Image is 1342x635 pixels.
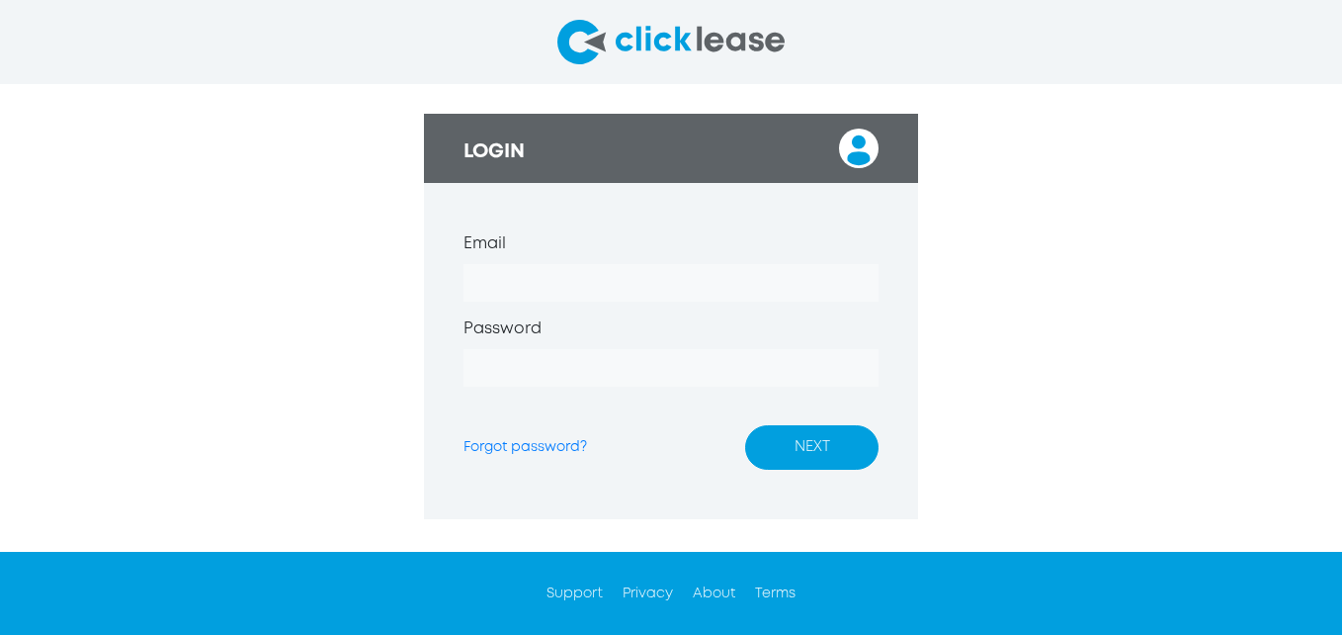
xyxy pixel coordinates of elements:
[693,588,735,599] a: About
[463,317,542,341] label: Password
[463,232,506,256] label: Email
[623,588,673,599] a: Privacy
[463,140,525,164] h3: LOGIN
[745,425,879,470] button: NEXT
[839,129,879,168] img: login_user.svg
[755,588,796,599] a: Terms
[557,20,785,64] img: click-lease-logo-svg.svg
[546,588,603,599] a: Support
[463,441,587,453] a: Forgot password?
